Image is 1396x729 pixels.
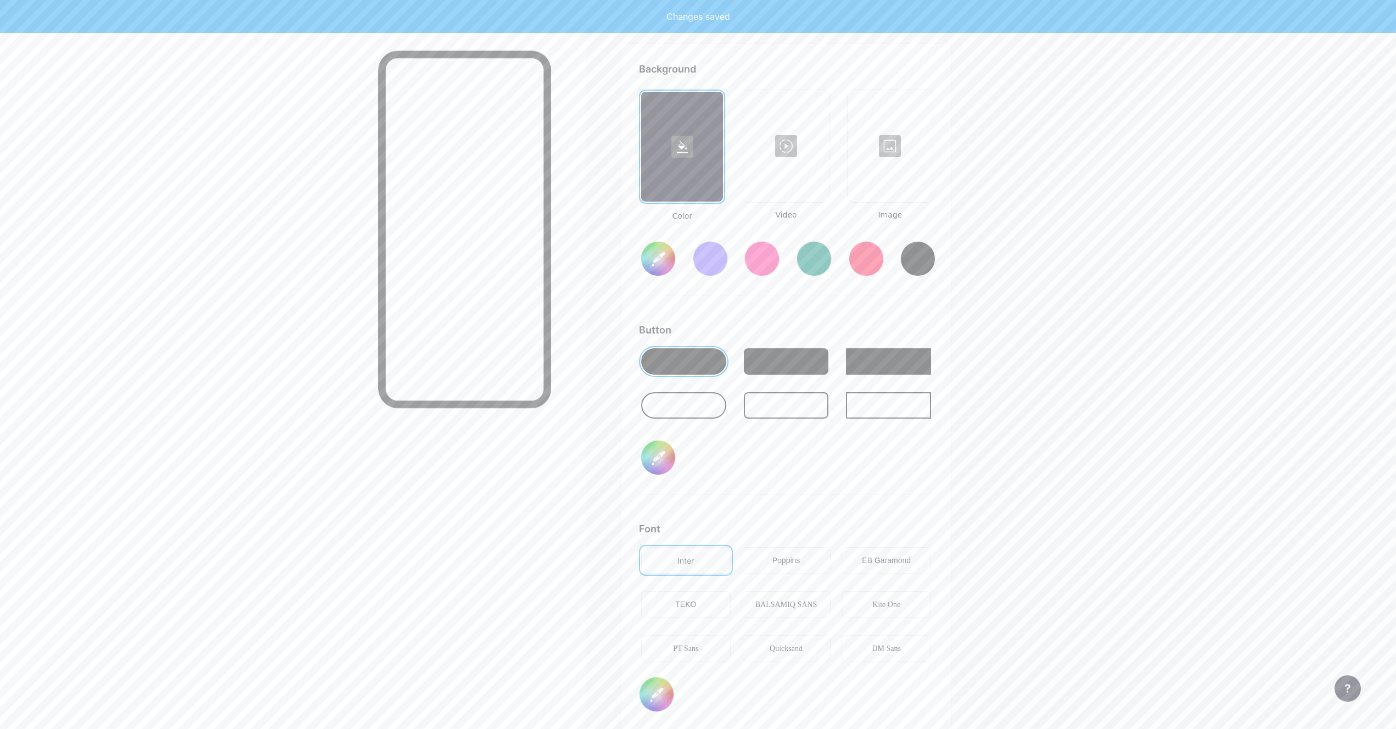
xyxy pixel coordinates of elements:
div: BALSAMIQ SANS [755,599,817,610]
div: EB Garamond [862,555,911,566]
span: Image [847,209,933,221]
div: Font [639,521,933,536]
div: Button [639,322,933,337]
div: Background [639,62,933,76]
div: Changes saved [666,10,730,23]
span: Color [639,210,725,222]
div: Kite One [872,599,900,610]
div: TEKO [675,599,696,610]
div: Inter [677,555,694,566]
div: Quicksand [770,643,803,654]
div: DM Sans [872,643,901,654]
span: Video [743,209,829,221]
div: Poppins [772,555,800,566]
div: PT Sans [673,643,698,654]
